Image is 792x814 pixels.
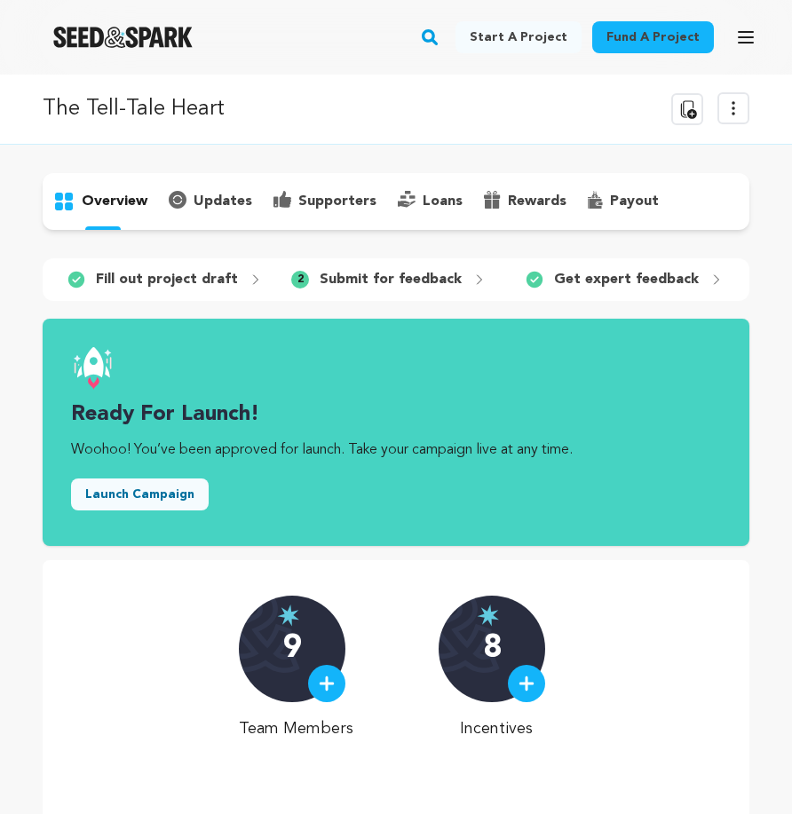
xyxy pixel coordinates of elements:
a: Seed&Spark Homepage [53,27,193,48]
h3: Ready for launch! [71,400,721,429]
p: payout [610,191,659,212]
a: Start a project [455,21,582,53]
button: payout [577,187,669,216]
p: overview [82,191,147,212]
img: Seed&Spark Logo Dark Mode [53,27,193,48]
p: Submit for feedback [320,269,462,290]
p: The Tell-Tale Heart [43,93,225,125]
p: 8 [483,631,502,667]
img: plus.svg [319,676,335,692]
p: 9 [283,631,302,667]
p: Fill out project draft [96,269,238,290]
p: supporters [298,191,376,212]
p: loans [423,191,463,212]
p: updates [194,191,252,212]
button: loans [387,187,473,216]
img: launch.svg [71,347,114,390]
p: Team Members [239,716,353,741]
button: overview [43,187,158,216]
button: Launch Campaign [71,478,209,510]
button: supporters [263,187,387,216]
a: Fund a project [592,21,714,53]
p: Woohoo! You’ve been approved for launch. Take your campaign live at any time. [71,439,721,461]
button: rewards [473,187,577,216]
span: 2 [291,271,309,288]
button: updates [158,187,263,216]
img: plus.svg [519,676,535,692]
p: rewards [508,191,566,212]
p: Incentives [439,716,553,741]
p: Get expert feedback [554,269,699,290]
